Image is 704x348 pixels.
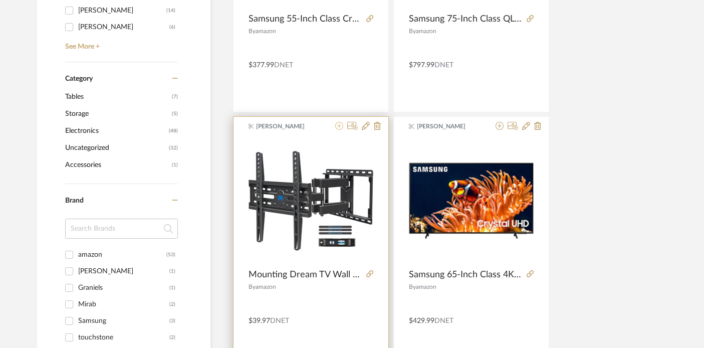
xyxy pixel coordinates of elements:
span: DNET [434,317,453,324]
span: Storage [65,105,169,122]
span: Samsung 55-Inch Class Crystal UHD U8000F 4K Smart TV (2025 Model) Endless Free Content, Crystal P... [249,14,362,25]
div: Graniels [78,280,169,296]
div: Samsung [78,313,169,329]
span: [PERSON_NAME] [417,122,480,131]
div: (1) [169,280,175,296]
span: By [409,28,416,34]
span: Tables [65,88,169,105]
span: Accessories [65,156,169,173]
span: amazon [416,284,436,290]
span: [PERSON_NAME] [256,122,319,131]
span: Samsung 75-Inch Class QLED Q7F Series Samsung Vision AI Smart TV (2025 Model, 75Q7F) Quantum HDR,... [409,14,523,25]
span: (1) [172,157,178,173]
div: (53) [166,247,175,263]
div: (2) [169,296,175,312]
span: Category [65,75,93,83]
div: [PERSON_NAME] [78,19,169,35]
div: [PERSON_NAME] [78,263,169,279]
span: (32) [169,140,178,156]
input: Search Brands [65,219,178,239]
span: By [249,28,256,34]
span: Brand [65,197,84,204]
div: (6) [169,19,175,35]
span: $377.99 [249,62,274,69]
span: $797.99 [409,62,434,69]
span: By [409,284,416,290]
span: $429.99 [409,317,434,324]
span: (7) [172,89,178,105]
span: Samsung 65-Inch Class 4K Crystal UHD DU8000 Series HDR Smart TV w/Object Tracking Sound Lite, Mot... [409,269,523,280]
span: amazon [256,28,276,34]
span: amazon [416,28,436,34]
div: amazon [78,247,166,263]
span: DNET [434,62,453,69]
div: (14) [166,3,175,19]
span: $39.97 [249,317,270,324]
span: amazon [256,284,276,290]
span: (48) [169,123,178,139]
span: Electronics [65,122,166,139]
img: Mounting Dream TV Wall Mount for 32-65 Inch Television,Mount with Swivel and Tilt, Full Motion Br... [249,151,373,250]
span: DNET [270,317,289,324]
img: Samsung 65-Inch Class 4K Crystal UHD DU8000 Series HDR Smart TV w/Object Tracking Sound Lite, Mot... [409,162,534,239]
span: (5) [172,106,178,122]
div: Mirab [78,296,169,312]
span: Mounting Dream TV Wall Mount for 32-65 Inch Television,Mount with Swivel and Tilt, Full Motion Br... [249,269,362,280]
div: 0 [249,138,373,264]
span: DNET [274,62,293,69]
div: (3) [169,313,175,329]
span: By [249,284,256,290]
div: (1) [169,263,175,279]
a: See More + [63,35,178,51]
div: [PERSON_NAME] [78,3,166,19]
div: (2) [169,329,175,345]
div: touchstone [78,329,169,345]
span: Uncategorized [65,139,166,156]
